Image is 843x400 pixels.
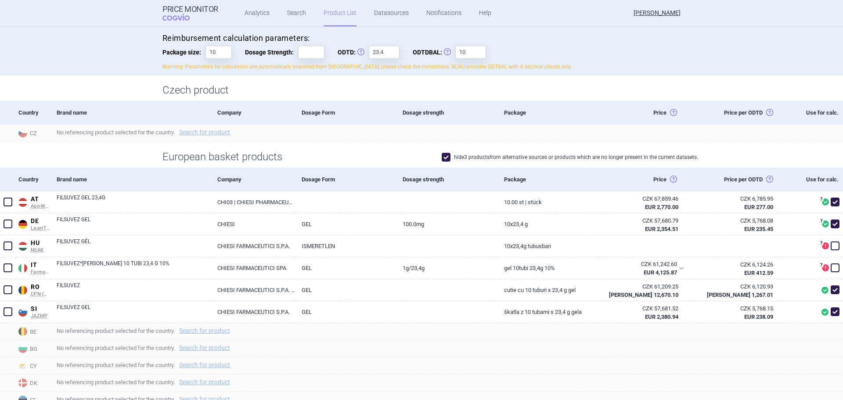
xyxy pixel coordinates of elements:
[179,379,230,385] a: Search for product
[605,283,678,291] div: CZK 61,209.25
[497,279,598,301] a: Cutie cu 10 tuburi x 23,4 g gel
[162,84,681,97] h1: Czech product
[57,342,843,353] span: No referencing product selected for the country.
[295,279,396,301] a: GEL
[16,259,50,275] a: ITITFarmadati
[784,168,843,191] div: Use for calc.
[31,203,50,209] span: Apo-Warenv.III
[162,5,218,22] a: Price MonitorCOGVIO
[57,238,211,253] a: FILSUVEZ GÉL
[706,305,773,313] div: CZK 5,768.15
[57,325,843,336] span: No referencing product selected for the country.
[16,303,50,319] a: SISIJAZMP
[245,46,298,59] span: Dosage Strength:
[50,101,211,125] div: Brand name
[700,279,784,302] a: CZK 6,120.93[PERSON_NAME] 1,267.01
[338,46,369,59] span: ODTD:
[211,301,295,323] a: CHIESI FARMACEUTICI S.P.A.
[295,101,396,125] div: Dosage Form
[18,242,27,251] img: Hungary
[211,168,295,191] div: Company
[744,226,773,232] strong: EUR 235.45
[605,217,678,225] div: CZK 57,680.79
[211,257,295,279] a: CHIESI FARMACEUTICI SPA
[31,313,50,319] span: JAZMP
[700,191,784,214] a: CZK 6,785.95EUR 277.00
[31,225,50,231] span: LauerTaxe CGM
[57,194,211,209] a: FILSUVEZ GEL 23,4G
[16,238,50,253] a: HUHUNEAK
[162,33,681,44] h4: Reimbursement calculation parameters:
[706,195,773,203] div: CZK 6,785.95
[818,241,824,246] span: ?
[57,216,211,231] a: FILSUVEZ GEL
[162,5,218,14] strong: Price Monitor
[179,345,230,351] a: Search for product
[31,291,50,297] span: CPN (MoH)
[31,239,50,247] span: HU
[784,101,843,125] div: Use for calc.
[18,198,27,207] img: Austria
[31,261,50,269] span: IT
[700,101,784,125] div: Price per ODTD
[18,378,27,387] img: Denmark
[706,283,773,291] div: CZK 6,120.93
[605,305,678,313] div: CZK 57,681.52
[700,168,784,191] div: Price per ODTD
[57,281,211,297] a: FILSUVEZ
[396,213,497,235] a: 100.0mg
[57,259,211,275] a: FILSUVEZ*[PERSON_NAME] 10 TUBI 23,4 G 10%
[605,260,677,268] div: CZK 61,242.60
[16,325,50,337] span: BE
[211,191,295,213] a: CHI03 | CHIESI PHARMACEUTICALS GM
[179,328,230,334] a: Search for product
[16,377,50,388] span: DK
[818,263,824,268] span: ?
[497,257,598,279] a: GEL 10TUBI 23,4G 10%
[18,264,27,273] img: Italy
[744,314,773,320] strong: EUR 238.09
[295,257,396,279] a: GEL
[700,301,784,324] a: CZK 5,768.15EUR 238.09
[605,195,678,211] abbr: SP-CAU-010 Rakousko
[497,191,598,213] a: 10.00 ST | Stück
[605,283,678,299] abbr: SP-CAU-010 Rumunsko
[205,46,232,59] input: Package size:
[706,261,773,269] div: CZK 6,124.26
[645,314,678,320] strong: EUR 2,380.94
[16,281,50,297] a: ROROCPN (MoH)
[18,344,27,353] img: Bulgaria
[16,101,50,125] div: Country
[31,195,50,203] span: AT
[57,127,843,137] span: No referencing product selected for the country.
[16,216,50,231] a: DEDELauerTaxe CGM
[497,213,598,235] a: 10X23,4 g
[16,342,50,354] span: BG
[211,235,295,257] a: CHIESI FARMACEUTICI S.P.A.
[497,101,598,125] div: Package
[700,213,784,236] a: CZK 5,768.08EUR 235.45
[16,127,50,138] span: CZ
[16,168,50,191] div: Country
[605,260,677,276] abbr: SP-CAU-010 Itálie hrazené LP
[31,247,50,253] span: NEAK
[211,279,295,301] a: CHIESI FARMACEUTICI S.P.A. - [GEOGRAPHIC_DATA]
[605,195,678,203] div: CZK 67,859.46
[162,151,681,163] h1: European basket products
[396,101,497,125] div: Dosage strength
[162,63,681,71] p: Warning: Parameters for calculation are automatically imported from [GEOGRAPHIC_DATA], please che...
[295,168,396,191] div: Dosage Form
[598,168,699,191] div: Price
[162,14,202,21] span: COGVIO
[16,194,50,209] a: ATATApo-Warenv.III
[179,129,230,135] a: Search for product
[744,270,773,276] strong: EUR 412.59
[18,286,27,295] img: Romania
[179,362,230,368] a: Search for product
[31,283,50,291] span: RO
[707,292,773,298] strong: [PERSON_NAME] 1,267.01
[31,217,50,225] span: DE
[369,46,400,59] input: ODTD:
[162,46,205,59] span: Package size:
[18,220,27,229] img: Germany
